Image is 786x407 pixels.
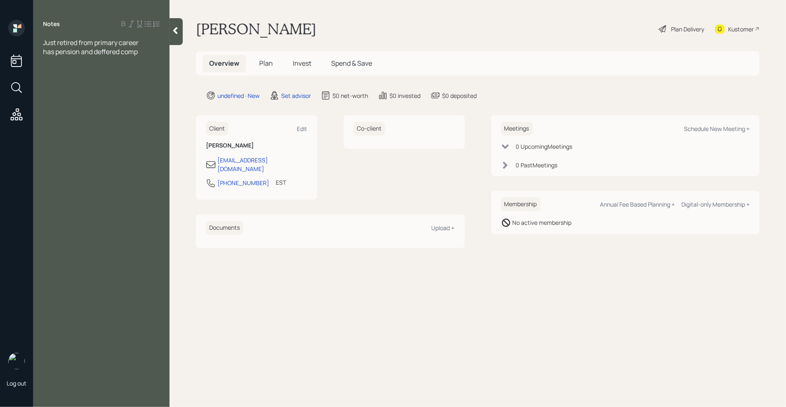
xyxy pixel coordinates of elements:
[332,91,368,100] div: $0 net-worth
[206,122,228,136] h6: Client
[8,353,25,369] img: retirable_logo.png
[43,47,138,56] span: has pension and deffered comp
[442,91,477,100] div: $0 deposited
[217,91,260,100] div: undefined · New
[7,379,26,387] div: Log out
[276,178,286,187] div: EST
[196,20,316,38] h1: [PERSON_NAME]
[501,122,533,136] h6: Meetings
[281,91,311,100] div: Set advisor
[501,198,540,211] h6: Membership
[600,200,675,208] div: Annual Fee Based Planning +
[297,125,307,133] div: Edit
[389,91,420,100] div: $0 invested
[728,25,754,33] div: Kustomer
[516,142,573,151] div: 0 Upcoming Meeting s
[43,38,139,47] span: Just retired from primary career
[43,20,60,28] label: Notes
[217,179,269,187] div: [PHONE_NUMBER]
[671,25,704,33] div: Plan Delivery
[209,59,239,68] span: Overview
[681,200,750,208] div: Digital-only Membership +
[354,122,385,136] h6: Co-client
[206,142,307,149] h6: [PERSON_NAME]
[259,59,273,68] span: Plan
[516,161,558,169] div: 0 Past Meeting s
[432,224,455,232] div: Upload +
[331,59,372,68] span: Spend & Save
[684,125,750,133] div: Schedule New Meeting +
[206,221,243,235] h6: Documents
[217,156,307,173] div: [EMAIL_ADDRESS][DOMAIN_NAME]
[513,218,572,227] div: No active membership
[293,59,311,68] span: Invest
